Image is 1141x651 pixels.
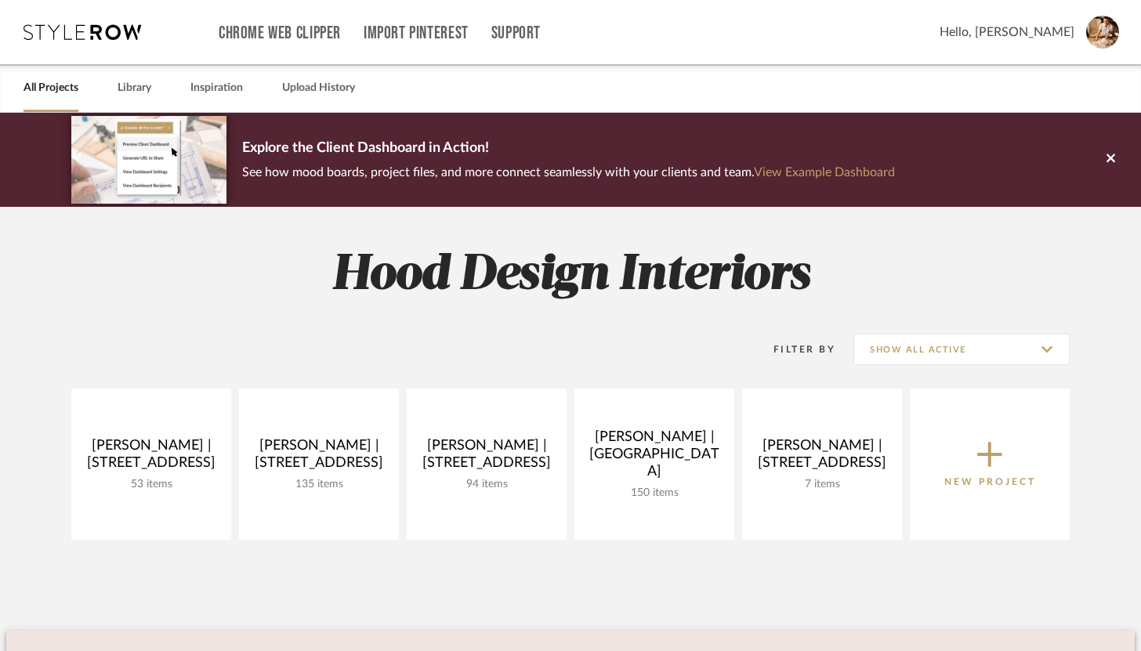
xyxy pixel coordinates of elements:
span: Hello, [PERSON_NAME] [940,23,1074,42]
div: 135 items [252,478,386,491]
div: Filter By [753,342,835,357]
div: 94 items [419,478,554,491]
div: 150 items [587,486,722,500]
div: 53 items [84,478,219,491]
p: New Project [944,474,1036,490]
p: Explore the Client Dashboard in Action! [242,136,895,161]
button: New Project [910,389,1070,540]
h2: Hood Design Interiors [6,246,1135,305]
div: [PERSON_NAME] | [STREET_ADDRESS] [84,437,219,478]
a: Support [491,27,541,40]
a: Inspiration [190,78,243,99]
a: Library [118,78,151,99]
p: See how mood boards, project files, and more connect seamlessly with your clients and team. [242,161,895,183]
a: View Example Dashboard [754,166,895,179]
a: Chrome Web Clipper [219,27,341,40]
a: All Projects [24,78,78,99]
div: [PERSON_NAME] | [STREET_ADDRESS] [419,437,554,478]
div: [PERSON_NAME] | [STREET_ADDRESS] [755,437,889,478]
a: Import Pinterest [364,27,469,40]
img: d5d033c5-7b12-40c2-a960-1ecee1989c38.png [71,116,226,203]
div: 7 items [755,478,889,491]
img: avatar [1086,16,1119,49]
div: [PERSON_NAME] | [GEOGRAPHIC_DATA] [587,429,722,486]
div: [PERSON_NAME] | [STREET_ADDRESS] [252,437,386,478]
a: Upload History [282,78,355,99]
